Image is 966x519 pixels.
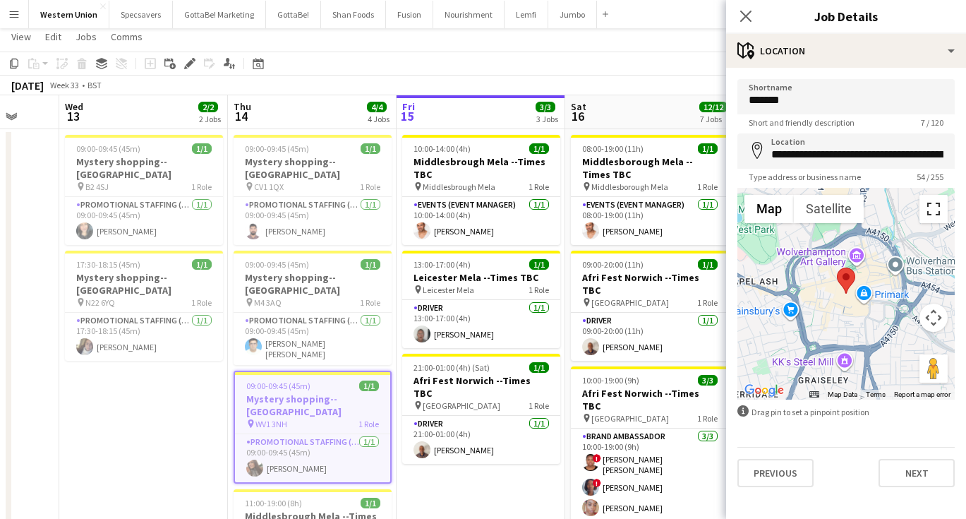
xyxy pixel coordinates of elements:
div: 10:00-14:00 (4h)1/1Middlesbrough Mela --Times TBC Middlesbrough Mela1 RoleEvents (Event Manager)1... [402,135,560,245]
span: 09:00-09:45 (45m) [245,259,309,270]
span: 1 Role [529,285,549,295]
app-job-card: 09:00-09:45 (45m)1/1Mystery shopping--[GEOGRAPHIC_DATA] WV1 3NH1 RolePromotional Staffing (Myster... [234,371,392,484]
span: 1 Role [697,413,718,424]
span: 7 / 120 [910,117,955,128]
button: Nourishment [433,1,505,28]
a: Edit [40,28,67,46]
div: 2 Jobs [199,114,221,124]
span: 1/1 [361,143,380,154]
div: 09:00-20:00 (11h)1/1Afri Fest Norwich --Times TBC [GEOGRAPHIC_DATA]1 RoleDriver1/109:00-20:00 (11... [571,251,729,361]
span: 16 [569,108,586,124]
span: Leicester Mela [423,285,474,295]
span: 1 Role [529,400,549,411]
span: 1 Role [191,181,212,192]
span: 13 [63,108,83,124]
div: Drag pin to set a pinpoint position [737,405,955,419]
span: 54 / 255 [905,172,955,182]
app-card-role: Driver1/121:00-01:00 (4h)[PERSON_NAME] [402,416,560,464]
span: Middlesborough Mela [591,181,668,192]
span: 11:00-19:00 (8h) [245,498,302,508]
span: 1/1 [529,259,549,270]
span: Edit [45,30,61,43]
span: 10:00-14:00 (4h) [413,143,471,154]
span: Thu [234,100,251,113]
button: Shan Foods [321,1,386,28]
span: 14 [231,108,251,124]
button: Toggle fullscreen view [919,195,948,223]
span: 1/1 [192,143,212,154]
a: Open this area in Google Maps (opens a new window) [741,381,787,400]
app-job-card: 09:00-09:45 (45m)1/1Mystery shopping--[GEOGRAPHIC_DATA] M4 3AQ1 RolePromotional Staffing (Mystery... [234,251,392,365]
div: [DATE] [11,78,44,93]
button: GottaBe! [266,1,321,28]
span: 1 Role [360,181,380,192]
app-card-role: Driver1/113:00-17:00 (4h)[PERSON_NAME] [402,300,560,348]
span: Fri [402,100,415,113]
span: Jobs [76,30,97,43]
a: Terms [866,390,886,398]
h3: Mystery shopping--[GEOGRAPHIC_DATA] [65,155,223,181]
span: 09:00-09:45 (45m) [76,143,140,154]
span: B2 4SJ [85,181,109,192]
div: 4 Jobs [368,114,390,124]
app-card-role: Promotional Staffing (Mystery Shopper)1/117:30-18:15 (45m)[PERSON_NAME] [65,313,223,361]
span: WV1 3NH [255,419,287,429]
div: 3 Jobs [536,114,558,124]
h3: Afri Fest Norwich --Times TBC [571,387,729,412]
span: 1/1 [361,259,380,270]
span: 1 Role [360,297,380,308]
span: 10:00-19:00 (9h) [582,375,639,386]
a: View [6,28,37,46]
button: Previous [737,459,814,487]
h3: Mystery shopping--[GEOGRAPHIC_DATA] [234,271,392,297]
button: Drag Pegman onto the map to open Street View [919,354,948,383]
span: 1/1 [192,259,212,270]
span: 1/1 [529,143,549,154]
h3: Mystery shopping--[GEOGRAPHIC_DATA] [234,155,392,181]
span: 1 Role [358,419,379,429]
button: Western Union [29,1,109,28]
span: 1/1 [359,381,379,391]
app-card-role: Promotional Staffing (Mystery Shopper)1/109:00-09:45 (45m)[PERSON_NAME] [PERSON_NAME] [234,313,392,365]
app-job-card: 09:00-09:45 (45m)1/1Mystery shopping--[GEOGRAPHIC_DATA] CV1 1QX1 RolePromotional Staffing (Myster... [234,135,392,245]
span: Comms [111,30,143,43]
span: M4 3AQ [254,297,282,308]
span: Sat [571,100,586,113]
app-card-role: Events (Event Manager)1/110:00-14:00 (4h)[PERSON_NAME] [402,197,560,245]
app-job-card: 09:00-09:45 (45m)1/1Mystery shopping--[GEOGRAPHIC_DATA] B2 4SJ1 RolePromotional Staffing (Mystery... [65,135,223,245]
span: Wed [65,100,83,113]
app-card-role: Promotional Staffing (Mystery Shopper)1/109:00-09:45 (45m)[PERSON_NAME] [235,434,390,482]
h3: Afri Fest Norwich --Times TBC [402,374,560,400]
button: Lemfi [505,1,548,28]
app-job-card: 13:00-17:00 (4h)1/1Leicester Mela --Times TBC Leicester Mela1 RoleDriver1/113:00-17:00 (4h)[PERSO... [402,251,560,348]
h3: Leicester Mela --Times TBC [402,271,560,284]
span: 1 Role [697,297,718,308]
app-card-role: Promotional Staffing (Mystery Shopper)1/109:00-09:45 (45m)[PERSON_NAME] [234,197,392,245]
button: Show satellite imagery [794,195,864,223]
span: ! [593,479,601,487]
button: Next [879,459,955,487]
span: 17:30-18:15 (45m) [76,259,140,270]
span: 1 Role [191,297,212,308]
span: ! [593,454,601,463]
span: 13:00-17:00 (4h) [413,259,471,270]
span: Middlesbrough Mela [423,181,495,192]
span: Week 33 [47,80,82,90]
span: [GEOGRAPHIC_DATA] [591,297,669,308]
div: 21:00-01:00 (4h) (Sat)1/1Afri Fest Norwich --Times TBC [GEOGRAPHIC_DATA]1 RoleDriver1/121:00-01:0... [402,354,560,464]
h3: Afri Fest Norwich --Times TBC [571,271,729,297]
img: Google [741,381,787,400]
span: 15 [400,108,415,124]
span: 12/12 [699,102,727,112]
div: 17:30-18:15 (45m)1/1Mystery shopping--[GEOGRAPHIC_DATA] N22 6YQ1 RolePromotional Staffing (Myster... [65,251,223,361]
span: 1/1 [361,498,380,508]
span: 21:00-01:00 (4h) (Sat) [413,362,490,373]
div: 7 Jobs [700,114,727,124]
span: Type address or business name [737,172,872,182]
span: View [11,30,31,43]
span: 2/2 [198,102,218,112]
